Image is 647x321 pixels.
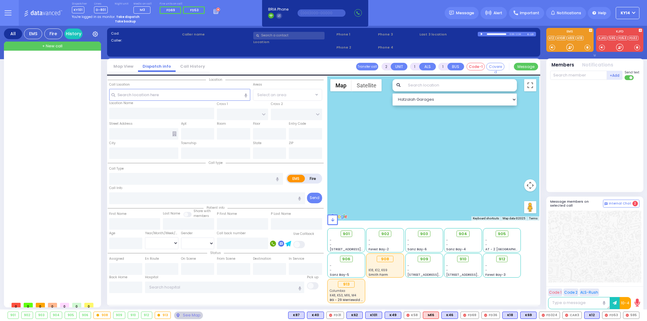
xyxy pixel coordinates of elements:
[141,312,152,319] div: 912
[268,7,288,12] span: BRIA Phone
[109,141,116,146] label: City
[307,275,318,280] label: Pick up
[94,6,108,13] span: D-801
[550,71,607,80] input: Search member
[207,251,224,255] span: Status
[460,256,467,262] span: 910
[356,63,378,70] button: Transfer call
[330,293,356,298] span: K48, K53, M16, M4
[24,29,42,39] div: EMS
[305,175,322,182] label: Fire
[524,201,536,213] button: Drag Pegman onto the map to open Street View
[181,141,196,146] label: Township
[64,29,83,39] a: History
[550,200,603,208] h5: Message members on selected call
[36,312,47,319] div: 903
[616,7,639,19] button: KY14
[253,82,262,87] label: Areas
[539,312,560,319] div: FD324
[556,36,566,40] a: KYD8
[579,289,599,296] button: ALS-Rush
[605,202,608,205] img: comment-alt.png
[94,312,110,319] div: 908
[502,312,518,319] div: K18
[460,312,479,319] div: FD69
[385,312,401,319] div: K49
[206,160,226,165] span: Call type
[330,242,332,247] span: -
[181,256,196,261] label: On Scene
[346,312,363,319] div: BLS
[289,141,293,146] label: ZIP
[582,62,613,69] button: Notifications
[330,289,345,293] span: Columbia
[527,32,536,36] div: K-18
[563,289,578,296] button: Code 2
[293,231,314,236] label: Use Callback
[551,62,574,69] button: Members
[423,312,439,319] div: M16
[109,101,133,106] label: Location Name
[50,312,62,319] div: 904
[369,272,388,277] span: Smith Farm
[65,312,76,319] div: 905
[602,312,621,319] div: FD53
[181,231,193,236] label: Gender
[4,29,22,39] div: All
[485,238,487,242] span: -
[194,209,211,213] small: Share with
[449,11,454,15] img: message.svg
[485,268,487,272] span: -
[377,256,393,262] div: 908
[138,63,176,69] a: Dispatch info
[625,70,639,75] span: Send text
[584,312,600,319] div: K12
[607,71,623,80] button: +Add
[562,312,582,319] div: CAR3
[520,10,539,16] span: Important
[329,314,332,317] img: red-radio-icon.svg
[524,79,536,91] button: Toggle fullscreen view
[603,200,639,208] button: Internal Chat 2
[329,213,349,221] img: Google
[36,303,45,307] span: 0
[12,303,21,307] span: 0
[182,32,251,37] label: Caller name
[140,7,145,12] span: M3
[160,2,207,6] label: Fire units on call
[217,231,246,236] label: Call back number
[423,312,439,319] div: ALS
[608,36,617,40] a: 595
[623,312,639,319] div: 595
[206,77,225,82] span: Location
[257,92,286,98] span: Select an area
[516,31,521,38] div: 2:34
[407,247,427,252] span: Sanz Bay-6
[155,312,171,319] div: 913
[381,231,389,237] span: 902
[163,211,180,216] label: Last Name
[145,231,178,236] div: Year/Month/Week/Day
[620,297,631,309] button: 10-4
[176,63,210,69] a: Call History
[621,10,630,16] span: KY14
[446,263,448,268] span: -
[128,312,139,319] div: 910
[22,312,33,319] div: 902
[485,247,530,252] span: AT - 2 [GEOGRAPHIC_DATA]
[447,63,464,70] button: BUS
[520,312,537,319] div: K69
[407,238,409,242] span: -
[446,242,448,247] span: -
[342,256,350,262] span: 906
[446,268,448,272] span: -
[338,281,355,288] div: 913
[109,63,138,69] a: Map View
[441,312,458,319] div: BLS
[109,256,124,261] label: Assigned
[109,275,127,280] label: Back Home
[596,30,643,34] label: KJFD
[194,214,209,218] span: members
[369,238,370,242] span: -
[625,75,634,81] label: Turn off text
